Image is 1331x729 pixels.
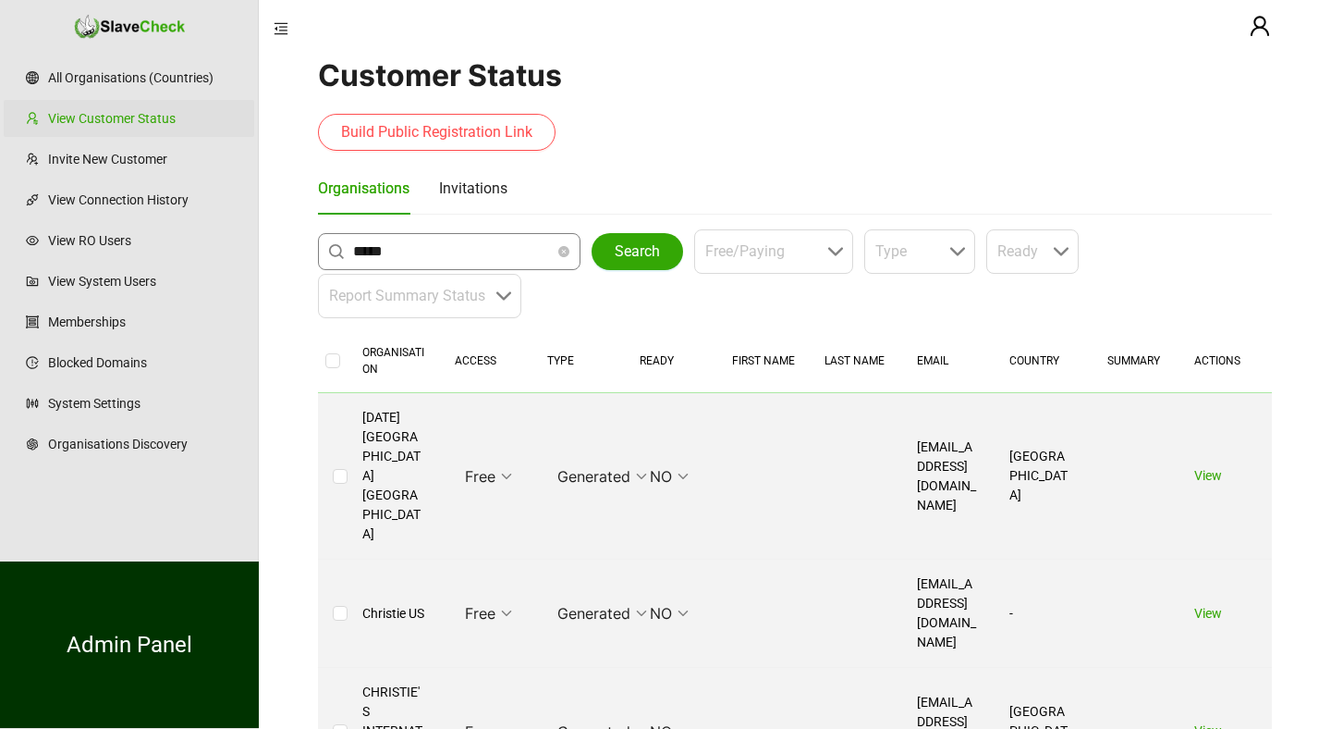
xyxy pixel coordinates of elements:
[48,385,239,422] a: System Settings
[348,393,440,560] td: [DATE][GEOGRAPHIC_DATA] [GEOGRAPHIC_DATA]
[348,560,440,668] td: Christie US
[274,21,288,36] span: menu-fold
[48,426,239,463] a: Organisations Discovery
[465,599,512,627] span: Free
[902,560,995,668] td: [EMAIL_ADDRESS][DOMAIN_NAME]
[48,100,239,137] a: View Customer Status
[592,233,683,270] button: Search
[902,329,995,393] th: EMAIL
[558,243,569,260] span: close-circle
[1249,15,1271,37] span: user
[318,177,409,200] div: Organisations
[465,463,512,490] span: Free
[557,599,647,627] span: Generated
[341,121,532,143] span: Build Public Registration Link
[615,241,660,263] span: Search
[1179,329,1272,393] th: ACTIONS
[995,329,1087,393] th: COUNTRY
[558,246,569,257] span: close-circle
[440,329,532,393] th: ACCESS
[1087,329,1179,393] th: SUMMARY
[532,329,625,393] th: TYPE
[48,59,239,96] a: All Organisations (Countries)
[810,329,902,393] th: LAST NAME
[1194,468,1222,483] a: View
[650,599,689,627] span: NO
[557,463,647,490] span: Generated
[625,329,717,393] th: READY
[995,393,1087,560] td: [GEOGRAPHIC_DATA]
[717,329,810,393] th: FIRST NAME
[48,141,239,178] a: Invite New Customer
[318,57,1272,93] h1: Customer Status
[1194,606,1222,621] a: View
[48,303,239,340] a: Memberships
[650,463,689,490] span: NO
[318,114,556,151] button: Build Public Registration Link
[48,222,239,259] a: View RO Users
[902,393,995,560] td: [EMAIL_ADDRESS][DOMAIN_NAME]
[48,181,239,218] a: View Connection History
[995,560,1087,668] td: -
[439,177,507,200] div: Invitations
[48,263,239,300] a: View System Users
[348,329,440,393] th: ORGANISATION
[48,344,239,381] a: Blocked Domains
